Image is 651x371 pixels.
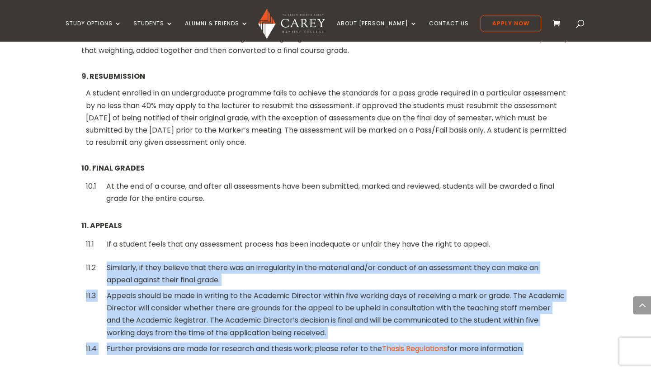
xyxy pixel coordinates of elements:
[382,343,447,354] a: Thesis Regulations
[107,342,565,355] div: Further provisions are made for research and thesis work; please refer to the for more information.
[81,220,122,231] strong: 11. APPEALS
[86,342,97,355] div: 11.4
[337,20,417,42] a: About [PERSON_NAME]
[66,20,122,42] a: Study Options
[86,87,570,148] p: A student enrolled in an undergraduate programme fails to achieve the standards for a pass grade ...
[258,9,325,39] img: Carey Baptist College
[86,238,97,250] div: 11.1
[107,262,565,286] div: Similarly, if they believe that there was an irregularity in the material and/or conduct of an as...
[86,180,96,192] div: 10.1
[86,262,97,274] div: 11.2
[429,20,469,42] a: Contact Us
[86,290,97,302] div: 11.3
[81,163,145,173] strong: 10. FINAL GRADES
[133,20,173,42] a: Students
[106,180,565,205] div: At the end of a course, and after all assessments have been submitted, marked and reviewed, stude...
[81,32,570,57] div: Where assessments for a course have a designated weighting, the value of the marks obtained for e...
[185,20,248,42] a: Alumni & Friends
[81,71,145,81] strong: 9. RESUBMISSION
[481,15,541,32] a: Apply Now
[107,238,565,250] div: If a student feels that any assessment process has been inadequate or unfair they have the right ...
[107,290,565,339] div: Appeals should be made in writing to the Academic Director within five working days of receiving ...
